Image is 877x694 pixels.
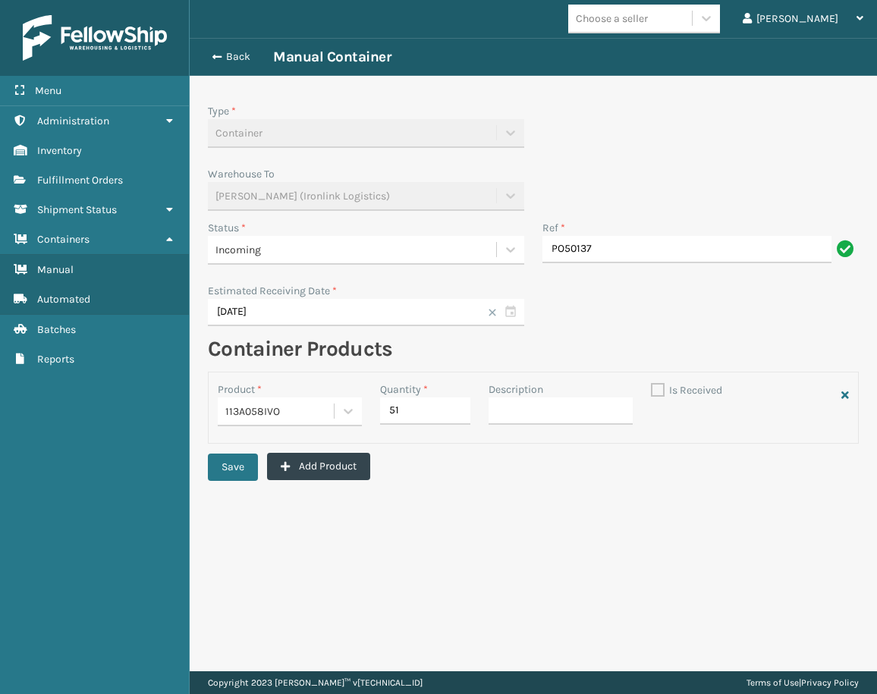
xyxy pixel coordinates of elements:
label: Description [489,382,543,397]
span: Shipment Status [37,203,117,216]
h2: Container Products [208,335,859,363]
span: Menu [35,84,61,97]
span: Batches [37,323,76,336]
span: Administration [37,115,109,127]
label: Is Received [651,384,722,397]
a: Privacy Policy [801,677,859,688]
button: Save [208,454,258,481]
span: Fulfillment Orders [37,174,123,187]
input: MM/DD/YYYY [208,299,524,326]
label: Estimated Receiving Date [208,284,337,297]
h3: Manual Container [273,48,391,66]
div: | [747,671,859,694]
label: Status [208,221,246,234]
label: Product [218,383,262,396]
button: Back [203,50,273,64]
label: Type [208,105,236,118]
div: Choose a seller [576,11,648,27]
span: Automated [37,293,90,306]
label: Quantity [380,382,428,397]
a: Terms of Use [747,677,799,688]
span: Manual [37,263,74,276]
img: logo [23,15,167,61]
label: Ref [542,220,565,236]
span: Reports [37,353,74,366]
span: Incoming [215,242,261,258]
span: 113A058IVO [225,404,280,419]
span: Inventory [37,144,82,157]
span: Containers [37,233,90,246]
button: Add Product [267,453,370,480]
label: Warehouse To [208,168,275,181]
p: Copyright 2023 [PERSON_NAME]™ v [TECHNICAL_ID] [208,671,423,694]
